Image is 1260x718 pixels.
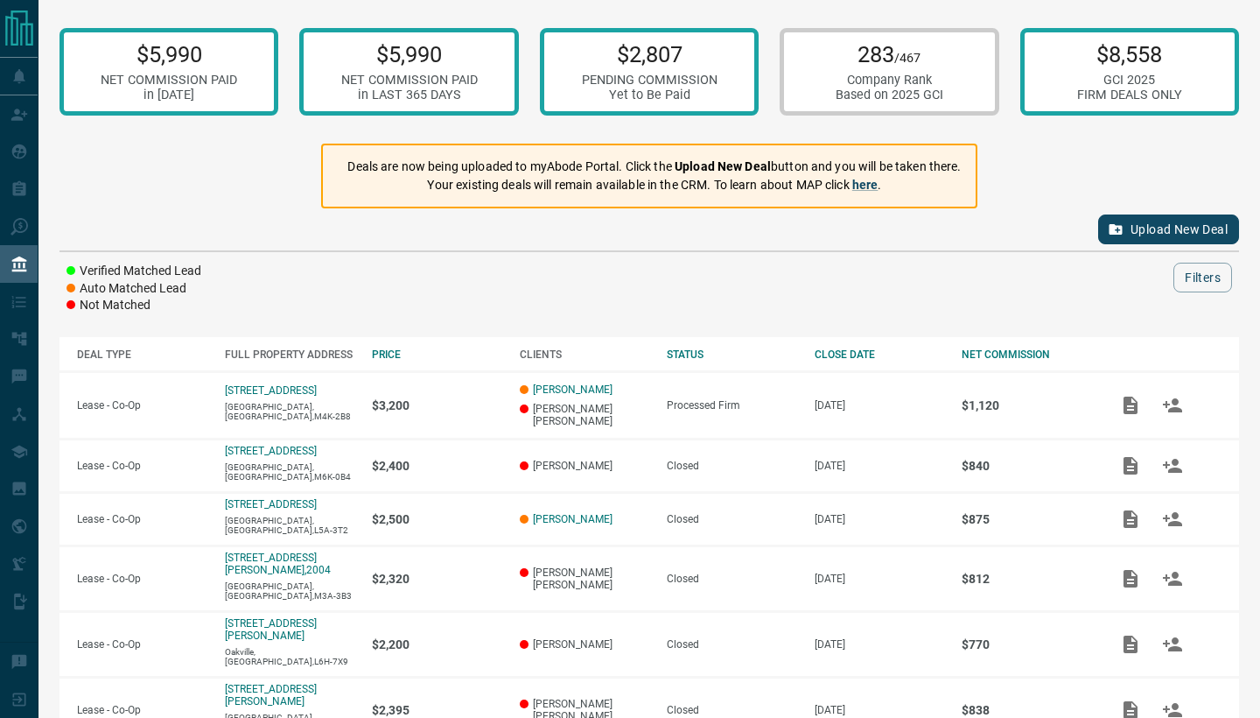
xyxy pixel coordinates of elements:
p: $2,807 [582,41,717,67]
div: in [DATE] [101,88,237,102]
p: [DATE] [815,460,945,472]
a: [PERSON_NAME] [533,384,612,396]
span: Match Clients [1151,398,1193,411]
span: Add / View Documents [1109,398,1151,411]
span: Add / View Documents [1109,459,1151,471]
div: Closed [667,704,797,716]
p: $1,120 [962,398,1092,412]
span: Add / View Documents [1109,637,1151,650]
div: Closed [667,460,797,472]
div: STATUS [667,348,797,361]
p: $2,395 [372,703,502,717]
a: [STREET_ADDRESS] [225,498,317,510]
div: Closed [667,513,797,525]
p: Oakville,[GEOGRAPHIC_DATA],L6H-7X9 [225,647,355,666]
span: Add / View Documents [1109,572,1151,584]
p: $840 [962,459,1092,473]
p: [PERSON_NAME] [520,638,650,651]
span: /467 [894,51,920,66]
div: CLIENTS [520,348,650,361]
p: $812 [962,572,1092,586]
span: Match Clients [1151,512,1193,524]
div: Processed Firm [667,399,797,412]
p: Lease - Co-Op [77,513,207,525]
div: Based on 2025 GCI [836,88,943,102]
a: here [852,178,878,192]
strong: Upload New Deal [675,159,771,173]
span: Add / View Documents [1109,703,1151,715]
p: $5,990 [101,41,237,67]
a: [STREET_ADDRESS][PERSON_NAME],2004 [225,552,331,576]
a: [STREET_ADDRESS][PERSON_NAME] [225,683,317,707]
p: $3,200 [372,398,502,412]
div: Closed [667,638,797,651]
a: [STREET_ADDRESS] [225,445,317,457]
li: Auto Matched Lead [66,280,201,298]
p: [GEOGRAPHIC_DATA],[GEOGRAPHIC_DATA],M4K-2B8 [225,402,355,421]
p: $2,400 [372,459,502,473]
div: NET COMMISSION PAID [101,73,237,88]
span: Match Clients [1151,572,1193,584]
p: [GEOGRAPHIC_DATA],[GEOGRAPHIC_DATA],L5A-3T2 [225,516,355,535]
li: Not Matched [66,297,201,314]
p: [DATE] [815,513,945,525]
p: Lease - Co-Op [77,460,207,472]
p: [DATE] [815,399,945,412]
div: DEAL TYPE [77,348,207,361]
p: [PERSON_NAME] [520,460,650,472]
p: $8,558 [1077,41,1182,67]
p: [GEOGRAPHIC_DATA],[GEOGRAPHIC_DATA],M6K-0B4 [225,462,355,482]
p: [DATE] [815,638,945,651]
p: [PERSON_NAME] [PERSON_NAME] [520,403,650,427]
a: [STREET_ADDRESS][PERSON_NAME] [225,617,317,642]
p: $2,500 [372,512,502,526]
div: CLOSE DATE [815,348,945,361]
div: GCI 2025 [1077,73,1182,88]
button: Filters [1173,263,1232,292]
span: Match Clients [1151,637,1193,650]
p: $5,990 [341,41,478,67]
span: Add / View Documents [1109,512,1151,524]
p: [PERSON_NAME] [PERSON_NAME] [520,567,650,591]
div: Company Rank [836,73,943,88]
div: FIRM DEALS ONLY [1077,88,1182,102]
div: Closed [667,573,797,585]
p: $2,200 [372,637,502,651]
p: $875 [962,512,1092,526]
div: NET COMMISSION PAID [341,73,478,88]
p: [DATE] [815,704,945,716]
div: PENDING COMMISSION [582,73,717,88]
button: Upload New Deal [1098,215,1239,244]
p: Deals are now being uploaded to myAbode Portal. Click the button and you will be taken there. [347,158,961,176]
div: NET COMMISSION [962,348,1092,361]
div: Yet to Be Paid [582,88,717,102]
p: Your existing deals will remain available in the CRM. To learn about MAP click . [347,176,961,194]
p: [GEOGRAPHIC_DATA],[GEOGRAPHIC_DATA],M3A-3B3 [225,581,355,601]
p: $770 [962,637,1092,651]
div: in LAST 365 DAYS [341,88,478,102]
p: 283 [836,41,943,67]
a: [STREET_ADDRESS] [225,384,317,397]
span: Match Clients [1151,459,1193,471]
p: Lease - Co-Op [77,573,207,585]
div: PRICE [372,348,502,361]
span: Match Clients [1151,703,1193,715]
p: Lease - Co-Op [77,638,207,651]
p: Lease - Co-Op [77,399,207,412]
div: FULL PROPERTY ADDRESS [225,348,355,361]
p: $838 [962,703,1092,717]
p: $2,320 [372,572,502,586]
a: [PERSON_NAME] [533,513,612,525]
p: [DATE] [815,573,945,585]
p: Lease - Co-Op [77,704,207,716]
li: Verified Matched Lead [66,263,201,280]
